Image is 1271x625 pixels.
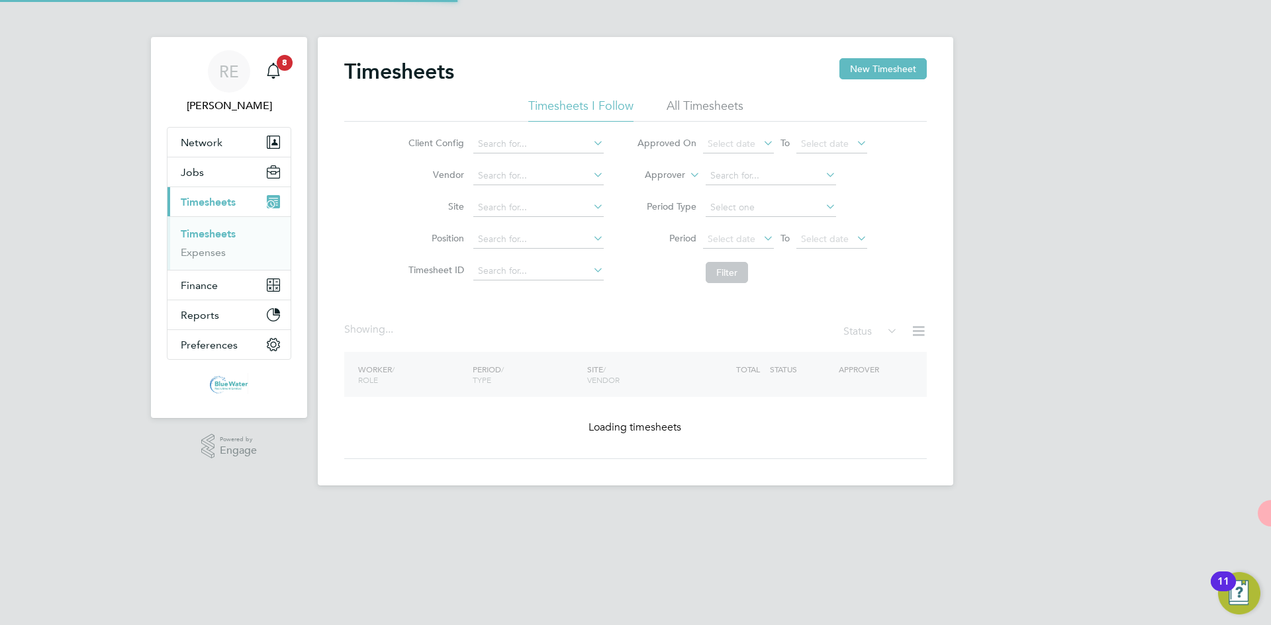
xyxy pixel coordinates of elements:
label: Approved On [637,137,696,149]
span: Robert Evans [167,98,291,114]
input: Search for... [473,135,604,153]
input: Search for... [473,198,604,217]
div: Status [843,323,900,341]
input: Select one [706,198,836,217]
h2: Timesheets [344,58,454,85]
span: Select date [801,138,849,149]
label: Approver [626,169,685,182]
span: To [777,134,794,151]
span: 8 [277,55,293,71]
span: Powered by [220,434,257,445]
span: To [777,229,794,247]
span: Finance [181,279,218,292]
input: Search for... [706,167,836,185]
a: RE[PERSON_NAME] [167,50,291,114]
button: Finance [167,271,291,300]
input: Search for... [473,167,604,185]
span: Timesheets [181,196,236,208]
a: Timesheets [181,228,236,240]
button: Filter [706,262,748,283]
button: Timesheets [167,187,291,216]
label: Position [404,232,464,244]
li: Timesheets I Follow [528,98,634,122]
label: Client Config [404,137,464,149]
a: Go to home page [167,373,291,394]
a: 8 [260,50,287,93]
button: Jobs [167,157,291,187]
label: Vendor [404,169,464,181]
span: Engage [220,445,257,456]
input: Search for... [473,230,604,249]
span: Select date [708,233,755,245]
div: 11 [1217,581,1229,599]
label: Timesheet ID [404,264,464,276]
button: Open Resource Center, 11 new notifications [1218,572,1260,614]
div: Timesheets [167,216,291,270]
span: Network [181,136,222,149]
a: Expenses [181,246,226,259]
button: Network [167,128,291,157]
li: All Timesheets [667,98,743,122]
span: Reports [181,309,219,321]
span: Select date [801,233,849,245]
span: ... [385,323,393,336]
button: Preferences [167,330,291,359]
button: New Timesheet [839,58,927,79]
span: Select date [708,138,755,149]
a: Powered byEngage [201,434,258,459]
span: Jobs [181,166,204,179]
nav: Main navigation [151,37,307,418]
span: RE [219,63,239,80]
input: Search for... [473,262,604,280]
label: Period [637,232,696,244]
button: Reports [167,300,291,329]
span: Preferences [181,339,238,351]
label: Period Type [637,200,696,212]
div: Showing [344,323,396,337]
label: Site [404,200,464,212]
img: bluewaterwales-logo-retina.png [210,373,249,394]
